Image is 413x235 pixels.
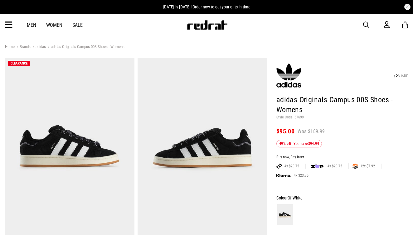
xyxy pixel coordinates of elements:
b: $94.99 [308,141,319,146]
a: Men [27,22,36,28]
span: OffWhite [288,195,303,200]
a: Sale [72,22,83,28]
span: 4x $23.75 [325,164,345,169]
span: 4x $23.75 [282,164,302,169]
span: $95.00 [276,127,294,135]
span: [DATE] is [DATE]! Order now to get your gifts in time [163,4,250,9]
img: adidas [276,63,301,88]
a: adidas Originals Campus 00S Shoes - Womens [46,44,124,50]
a: SHARE [394,74,408,78]
div: Buy now, Pay later. [276,155,408,160]
span: 12x $7.92 [358,164,377,169]
b: 49% off [279,141,292,146]
span: 4x $23.75 [291,173,311,178]
img: zip [311,163,323,169]
a: Brands [15,44,31,50]
a: adidas [31,44,46,50]
a: Women [46,22,62,28]
p: Style Code: 57699 [276,115,408,120]
img: SPLITPAY [352,164,358,169]
img: KLARNA [276,174,291,177]
img: OffWhite [277,204,293,225]
img: Redrat logo [187,20,228,30]
h1: adidas Originals Campus 00S Shoes - Womens [276,95,408,115]
span: Was $189.99 [298,128,325,135]
img: AFTERPAY [276,164,282,169]
a: Home [5,44,15,49]
div: - You save [276,140,322,147]
div: Colour [276,194,408,202]
span: CLEARANCE [11,61,27,65]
